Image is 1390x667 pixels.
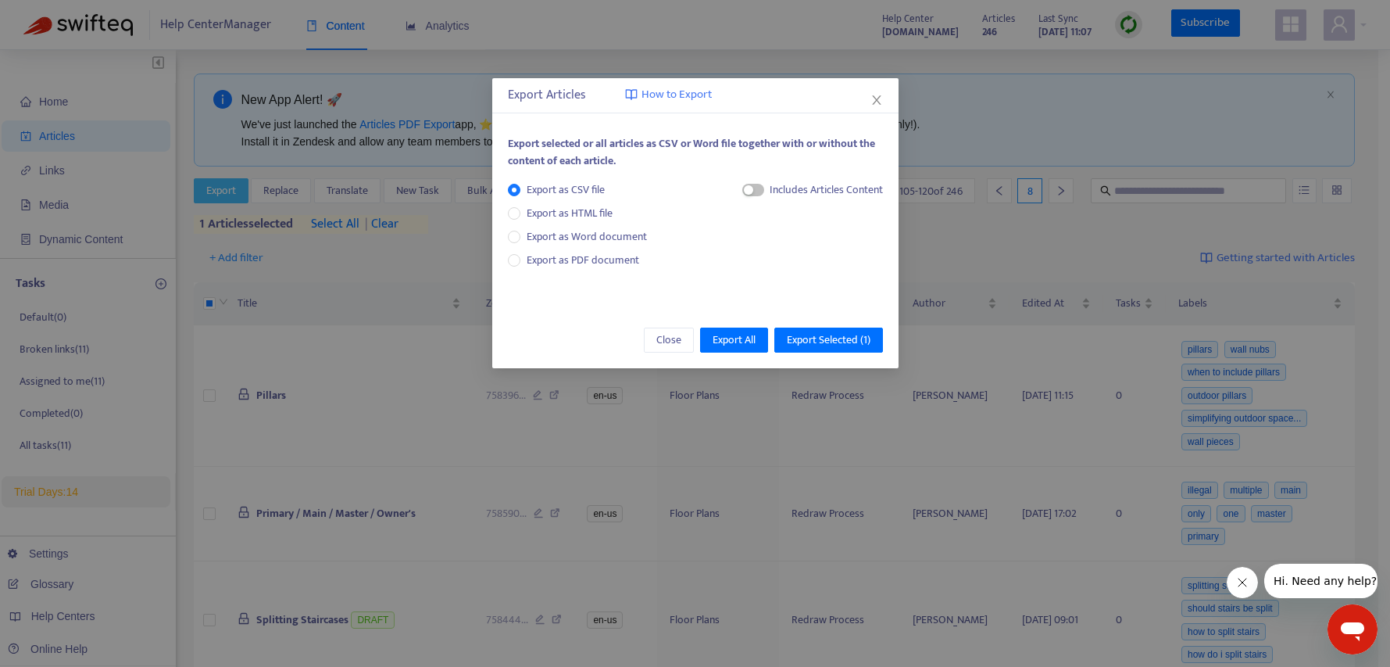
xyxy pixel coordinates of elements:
button: Export Selected (1) [774,328,883,353]
iframe: Close message [1227,567,1258,598]
span: Export as CSV file [520,181,611,199]
span: Close [656,332,681,349]
button: Close [644,328,694,353]
iframe: Button to launch messaging window [1327,604,1377,654]
button: Close [868,91,885,109]
span: Export as HTML file [520,205,619,222]
iframe: Message from company [1264,564,1377,598]
img: image-link [625,88,638,101]
span: Export as Word document [520,228,653,246]
span: Export selected or all articles as CSV or Word file together with or without the content of each ... [508,134,875,170]
span: How to Export [641,86,712,104]
a: How to Export [625,86,712,104]
span: Export Selected ( 1 ) [787,332,870,349]
span: Export All [713,332,756,349]
span: close [870,94,883,106]
div: Export Articles [508,86,883,105]
button: Export All [700,328,768,353]
div: Includes Articles Content [770,181,883,199]
span: Export as PDF document [527,251,639,269]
